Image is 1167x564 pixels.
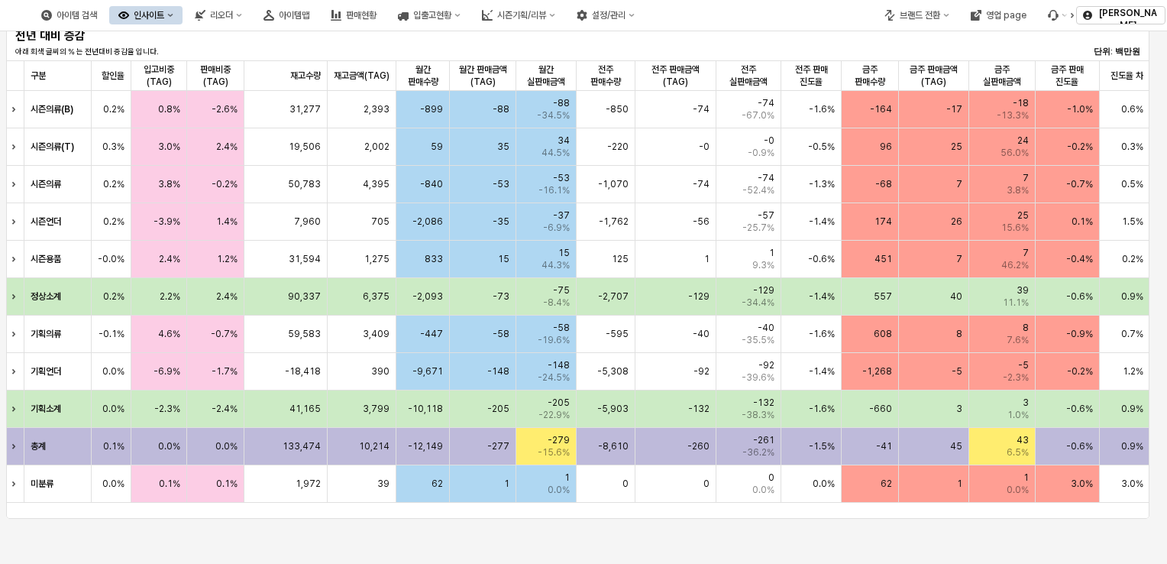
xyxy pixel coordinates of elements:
span: 62 [432,478,443,490]
span: -1.4% [810,365,836,378]
span: 0.0% [102,403,124,415]
span: 7 [1023,172,1029,184]
span: 35 [498,141,510,153]
span: -35 [493,216,510,228]
span: 19,506 [289,141,322,153]
span: 50,783 [289,178,322,190]
p: [PERSON_NAME] [1097,7,1159,31]
span: 전주 실판매금액 [723,63,774,88]
span: -2.6% [212,103,238,115]
span: -22.9% [538,409,570,421]
span: -8,610 [598,440,629,452]
span: 1.2% [218,253,238,265]
span: 0.9% [1121,403,1143,415]
span: -2.3% [154,403,180,415]
span: -1,268 [862,365,892,378]
button: 시즌기획/리뷰 [473,6,564,24]
span: 7 [957,253,963,265]
span: 133,474 [283,440,322,452]
span: 0.6% [1121,103,1143,115]
span: -58 [553,322,570,334]
span: -850 [606,103,629,115]
span: 10,214 [360,440,390,452]
span: -13.3% [997,109,1029,122]
span: 390 [372,365,390,378]
span: 입고비중(TAG) [137,63,180,88]
span: -5,903 [597,403,629,415]
span: -15.6% [538,446,570,459]
span: 0.2% [103,178,124,190]
span: 6.5% [1007,446,1029,459]
span: 7 [957,178,963,190]
span: 608 [874,328,892,340]
span: 96 [880,141,892,153]
div: 아이템맵 [279,10,309,21]
span: -1.7% [212,365,238,378]
span: 0.2% [1122,253,1143,265]
span: 3 [1023,397,1029,409]
span: -2.4% [212,403,238,415]
span: -1.6% [810,328,836,340]
span: 3.0% [158,141,180,153]
div: 설정/관리 [592,10,626,21]
span: -67.0% [742,109,775,122]
span: 0.1% [217,478,238,490]
span: -53 [493,178,510,190]
span: 전주 판매 진도율 [788,63,836,88]
span: 44.3% [541,259,570,271]
span: -10,118 [408,403,443,415]
button: [PERSON_NAME] [1076,6,1165,24]
span: -39.6% [742,371,775,384]
div: 영업 page [986,10,1026,21]
span: -52.4% [743,184,775,196]
strong: 시즌의류(B) [31,104,73,115]
span: -75 [553,284,570,297]
span: -19.6% [538,334,570,346]
span: 전주 판매수량 [583,63,629,88]
span: 2,393 [364,103,390,115]
span: -74 [693,103,710,115]
span: -34.5% [537,109,570,122]
span: -57 [758,209,775,222]
span: 59 [431,141,443,153]
div: 입출고현황 [389,6,470,24]
span: -74 [758,172,775,184]
span: 7,960 [295,216,322,228]
span: -129 [688,290,710,303]
strong: 시즌용품 [31,254,61,264]
span: -6.9% [154,365,180,378]
span: -17 [947,103,963,115]
span: 62 [881,478,892,490]
div: 브랜드 전환 [900,10,940,21]
div: 판매현황 [322,6,386,24]
span: -0.2% [212,178,238,190]
strong: 정상소계 [31,291,61,302]
span: 0.9% [1121,290,1143,303]
span: 0.0% [216,440,238,452]
span: -0.1% [99,328,124,340]
span: 3 [957,403,963,415]
span: 0.5% [1121,178,1143,190]
span: 할인율 [102,70,124,82]
span: 15 [499,253,510,265]
span: 2.4% [217,290,238,303]
span: 0.1% [159,478,180,490]
span: -68 [875,178,892,190]
span: 0.1% [1072,216,1093,228]
div: 영업 page [962,6,1036,24]
span: 2.4% [217,141,238,153]
span: 4.6% [158,328,180,340]
span: -40 [693,328,710,340]
span: 재고금액(TAG) [335,70,390,82]
div: 판매현황 [346,10,377,21]
strong: 미분류 [31,478,53,489]
span: -25.7% [743,222,775,234]
span: 1,972 [296,478,322,490]
span: -277 [488,440,510,452]
span: 45 [951,440,963,452]
span: 0.0% [753,484,775,496]
span: -260 [687,440,710,452]
div: 리오더 [186,6,251,24]
span: -0.6% [809,253,836,265]
span: -18,418 [286,365,322,378]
